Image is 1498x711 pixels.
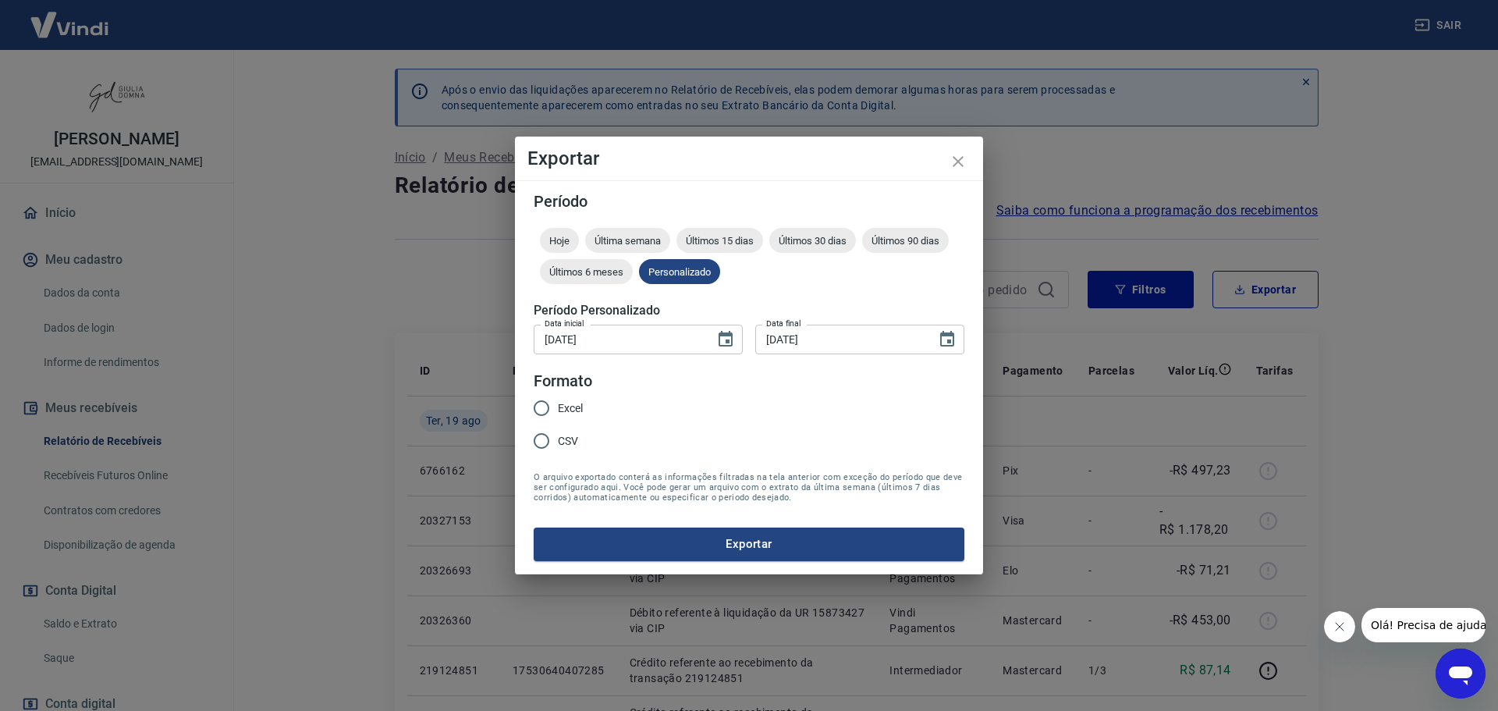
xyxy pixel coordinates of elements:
button: Choose date, selected date is 19 de ago de 2025 [710,324,741,355]
span: Excel [558,400,583,417]
input: DD/MM/YYYY [755,325,925,354]
span: CSV [558,433,578,450]
span: Olá! Precisa de ajuda? [9,11,131,23]
iframe: Botão para abrir a janela de mensagens [1436,649,1486,699]
div: Últimos 30 dias [769,228,856,253]
button: Choose date, selected date is 19 de ago de 2025 [932,324,963,355]
div: Últimos 15 dias [676,228,763,253]
div: Personalizado [639,259,720,284]
div: Última semana [585,228,670,253]
span: Última semana [585,235,670,247]
span: Últimos 90 dias [862,235,949,247]
span: Últimos 30 dias [769,235,856,247]
input: DD/MM/YYYY [534,325,704,354]
h4: Exportar [527,149,971,168]
h5: Período Personalizado [534,303,964,318]
span: O arquivo exportado conterá as informações filtradas na tela anterior com exceção do período que ... [534,472,964,503]
button: Exportar [534,528,964,560]
span: Hoje [540,235,579,247]
button: close [939,143,977,180]
div: Últimos 90 dias [862,228,949,253]
span: Últimos 15 dias [676,235,763,247]
div: Hoje [540,228,579,253]
legend: Formato [534,370,592,393]
label: Data inicial [545,318,584,329]
iframe: Mensagem da empresa [1361,608,1486,642]
div: Últimos 6 meses [540,259,633,284]
iframe: Fechar mensagem [1324,611,1355,642]
span: Últimos 6 meses [540,266,633,278]
h5: Período [534,194,964,209]
span: Personalizado [639,266,720,278]
label: Data final [766,318,801,329]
